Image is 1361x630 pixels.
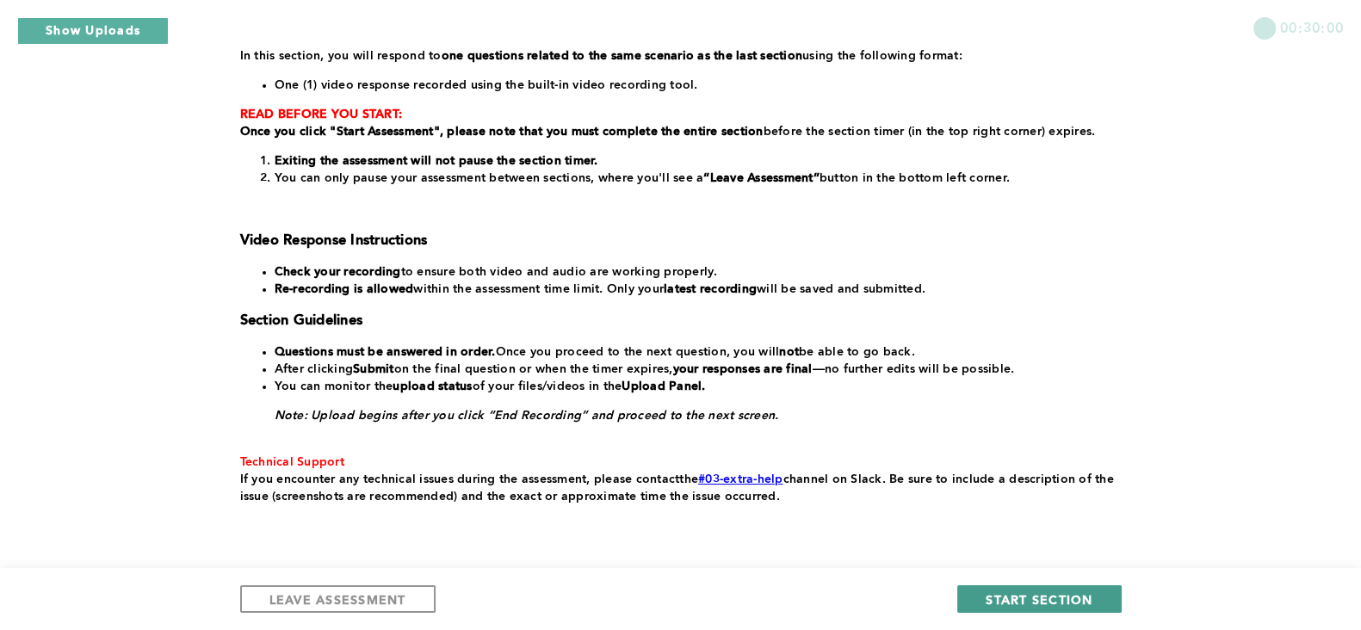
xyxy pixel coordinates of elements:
[986,591,1092,608] span: START SECTION
[275,263,1115,281] li: to ensure both video and audio are working properly.
[240,312,1115,330] h3: Section Guidelines
[275,155,598,167] strong: Exiting the assessment will not pause the section timer.
[802,50,962,62] span: using the following format:
[275,361,1115,378] li: After clicking on the final question or when the timer expires, —no further edits will be possible.
[240,585,436,613] button: LEAVE ASSESSMENT
[275,410,779,422] em: Note: Upload begins after you click “End Recording” and proceed to the next screen.
[275,266,401,278] strong: Check your recording
[240,50,442,62] span: In this section, you will respond to
[442,50,803,62] strong: one questions related to the same scenario as the last section
[240,123,1115,140] p: before the section timer (in the top right corner) expires.
[673,363,813,375] strong: your responses are final
[240,471,1115,505] p: the channel on Slack
[17,17,169,45] button: Show Uploads
[353,363,394,375] strong: Submit
[240,473,1118,503] span: . Be sure to include a description of the issue (screenshots are recommended) and the exact or ap...
[275,378,1115,395] li: You can monitor the of your files/videos in the
[240,473,680,485] span: If you encounter any technical issues during the assessment, please contact
[240,126,764,138] strong: Once you click "Start Assessment", please note that you must complete the entire section
[703,172,820,184] strong: “Leave Assessment”
[275,79,698,91] span: One (1) video response recorded using the built-in video recording tool.
[393,380,472,392] strong: upload status
[622,380,705,392] strong: Upload Panel.
[664,283,757,295] strong: latest recording
[957,585,1121,613] button: START SECTION
[240,456,344,468] span: Technical Support
[779,346,799,358] strong: not
[275,170,1115,187] li: You can only pause your assessment between sections, where you'll see a button in the bottom left...
[275,281,1115,298] li: within the assessment time limit. Only your will be saved and submitted.
[1280,17,1344,37] span: 00:30:00
[240,108,403,120] strong: READ BEFORE YOU START:
[269,591,406,608] span: LEAVE ASSESSMENT
[275,346,496,358] strong: Questions must be answered in order.
[275,343,1115,361] li: Once you proceed to the next question, you will be able to go back.
[275,283,414,295] strong: Re-recording is allowed
[240,232,1115,250] h3: Video Response Instructions
[698,473,783,485] a: #03-extra-help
